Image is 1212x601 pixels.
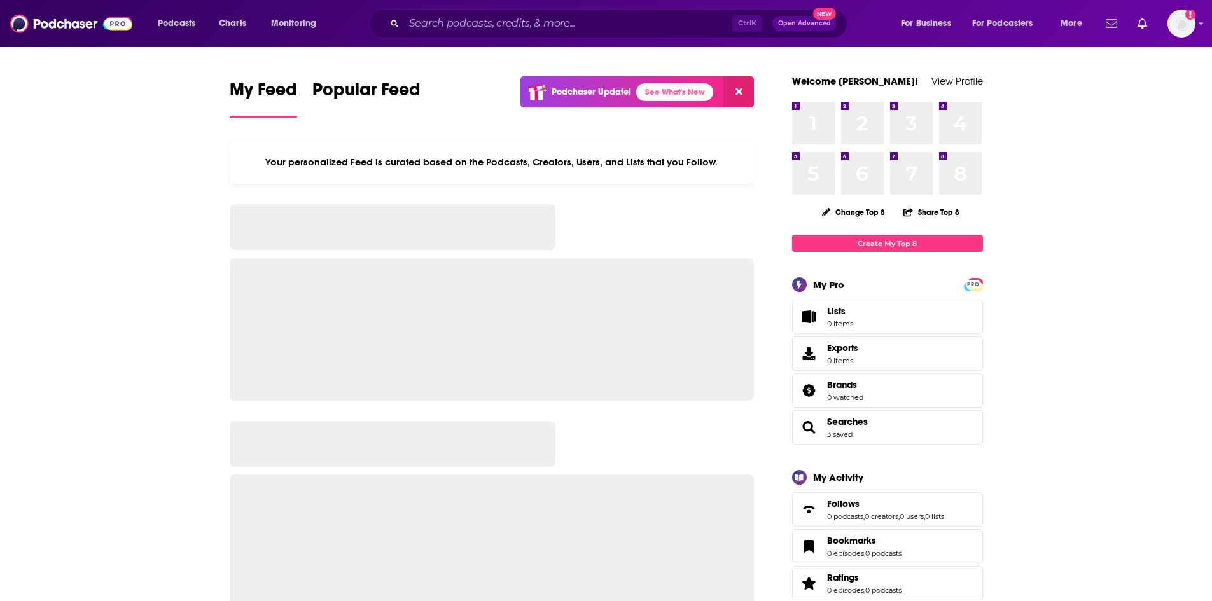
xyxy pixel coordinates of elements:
span: Ctrl K [732,15,762,32]
span: Lists [827,305,846,317]
span: Logged in as HannahDulzo1 [1167,10,1195,38]
a: Follows [827,498,944,509]
span: Popular Feed [312,79,421,108]
span: For Podcasters [972,15,1033,32]
span: , [864,549,865,558]
button: open menu [964,13,1052,34]
div: Your personalized Feed is curated based on the Podcasts, Creators, Users, and Lists that you Follow. [230,141,755,184]
span: Lists [827,305,853,317]
a: Lists [792,300,983,334]
span: Open Advanced [778,20,831,27]
div: My Pro [813,279,844,291]
button: Change Top 8 [814,204,893,220]
a: 3 saved [827,430,853,439]
a: PRO [966,279,981,289]
a: Popular Feed [312,79,421,118]
a: Ratings [827,572,902,583]
a: Bookmarks [797,537,822,555]
span: Brands [792,373,983,408]
a: Bookmarks [827,535,902,546]
button: Open AdvancedNew [772,16,837,31]
a: View Profile [931,75,983,87]
img: Podchaser - Follow, Share and Rate Podcasts [10,11,132,36]
span: , [864,586,865,595]
a: 0 watched [827,393,863,402]
a: My Feed [230,79,297,118]
div: Search podcasts, credits, & more... [381,9,860,38]
a: 0 episodes [827,586,864,595]
a: 0 podcasts [865,586,902,595]
span: For Business [901,15,951,32]
span: Follows [792,492,983,527]
span: Ratings [827,572,859,583]
button: open menu [892,13,967,34]
button: open menu [1052,13,1098,34]
span: 0 items [827,319,853,328]
a: 0 creators [865,512,898,521]
span: Bookmarks [827,535,876,546]
a: Follows [797,501,822,518]
span: Brands [827,379,857,390]
span: New [813,8,836,20]
a: Searches [827,416,868,427]
button: open menu [149,13,212,34]
div: My Activity [813,471,863,483]
button: Share Top 8 [903,200,960,225]
a: Brands [797,382,822,399]
svg: Add a profile image [1185,10,1195,20]
a: 0 podcasts [827,512,863,521]
input: Search podcasts, credits, & more... [404,13,732,34]
span: , [924,512,925,521]
span: Searches [792,410,983,445]
a: Ratings [797,574,822,592]
a: 0 episodes [827,549,864,558]
span: More [1061,15,1082,32]
span: Monitoring [271,15,316,32]
a: 0 podcasts [865,549,902,558]
button: Show profile menu [1167,10,1195,38]
span: Exports [827,342,858,354]
a: 0 users [900,512,924,521]
span: My Feed [230,79,297,108]
a: Show notifications dropdown [1101,13,1122,34]
a: Create My Top 8 [792,235,983,252]
span: 0 items [827,356,858,365]
span: Follows [827,498,860,509]
a: Welcome [PERSON_NAME]! [792,75,918,87]
span: Lists [797,308,822,326]
p: Podchaser Update! [552,86,631,97]
a: Searches [797,418,822,436]
img: User Profile [1167,10,1195,38]
span: , [863,512,865,521]
a: Show notifications dropdown [1132,13,1152,34]
span: Charts [219,15,246,32]
span: Ratings [792,566,983,600]
a: Brands [827,379,863,390]
span: , [898,512,900,521]
span: Podcasts [158,15,195,32]
a: Charts [211,13,254,34]
span: PRO [966,280,981,289]
span: Exports [797,345,822,363]
a: Exports [792,336,983,371]
a: See What's New [636,83,713,101]
a: 0 lists [925,512,944,521]
span: Bookmarks [792,529,983,563]
button: open menu [262,13,333,34]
